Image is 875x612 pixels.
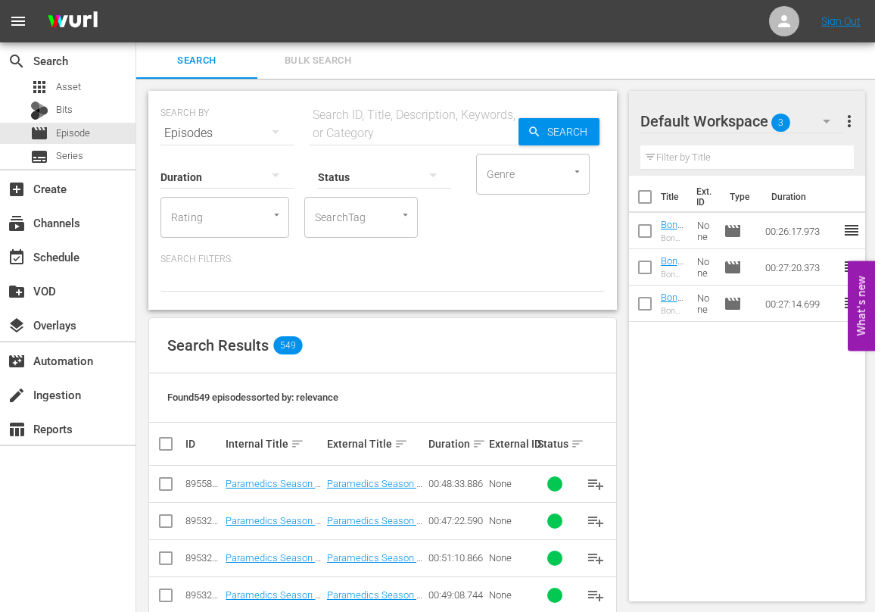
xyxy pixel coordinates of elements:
[56,80,81,95] span: Asset
[570,164,584,179] button: Open
[842,294,861,312] span: reorder
[428,589,484,601] div: 00:49:08.744
[661,292,684,360] a: Bondi Vet Season 2 Episode 4
[56,102,73,117] span: Bits
[472,437,486,451] span: sort
[226,478,321,501] a: Paramedics Season 6 Episode 4 - Nine Now
[691,213,718,249] td: None
[759,249,842,286] td: 00:27:20.373
[640,100,845,142] div: Default Workspace
[661,233,685,243] div: Bondi Vet Season 3 Episode 2
[842,258,861,276] span: reorder
[771,107,790,139] span: 3
[269,208,284,222] button: Open
[8,214,26,233] span: Channels
[8,420,26,439] span: Reports
[724,295,742,313] span: Episode
[721,176,762,218] th: Type
[724,222,742,240] span: Episode
[9,12,27,30] span: menu
[327,552,422,575] a: Paramedics Season 6 Episode 9
[661,306,685,316] div: Bondi Vet Season 2 Episode 4
[226,515,322,538] a: Paramedics Season 6 Episode 10 - Nine Now
[578,540,614,576] button: playlist_add
[226,435,322,453] div: Internal Title
[8,386,26,404] span: Ingestion
[661,219,684,287] a: Bondi Vet Season 3 Episode 2
[821,15,861,27] a: Sign Out
[394,437,408,451] span: sort
[8,248,26,267] span: Schedule
[691,249,718,286] td: None
[185,515,221,526] div: 89532162
[327,478,422,501] a: Paramedics Season 6 Episode 4
[145,52,248,70] span: Search
[226,589,321,612] a: Paramedics Season 6 Episode 8 - Nine Now
[327,589,422,612] a: Paramedics Season 6 Episode 8
[167,392,338,403] span: Found 549 episodes sorted by: relevance
[8,317,26,335] span: Overlays
[537,435,573,453] div: Status
[8,283,26,301] span: VOD
[428,435,484,453] div: Duration
[840,103,858,139] button: more_vert
[36,4,109,39] img: ans4CAIJ8jUAAAAAAAAAAAAAAAAAAAAAAAAgQb4GAAAAAAAAAAAAAAAAAAAAAAAAJMjXAAAAAAAAAAAAAAAAAAAAAAAAgAT5G...
[30,101,48,120] div: Bits
[518,118,599,145] button: Search
[185,552,221,564] div: 89532161
[661,176,687,218] th: Title
[30,148,48,166] span: Series
[185,589,221,601] div: 89532160
[587,586,605,604] span: playlist_add
[661,270,685,279] div: Bondi Vet Season 2 Episode 5
[724,258,742,276] span: Episode
[578,503,614,539] button: playlist_add
[8,352,26,370] span: Automation
[185,438,221,450] div: ID
[428,515,484,526] div: 00:47:22.590
[327,435,424,453] div: External Title
[8,180,26,198] span: Create
[578,466,614,502] button: playlist_add
[428,552,484,564] div: 00:51:10.866
[167,336,269,354] span: Search Results
[759,213,842,249] td: 00:26:17.973
[489,552,533,564] div: None
[759,286,842,322] td: 00:27:14.699
[291,437,304,451] span: sort
[8,52,26,70] span: Search
[661,255,684,323] a: Bondi Vet Season 2 Episode 5
[840,112,858,130] span: more_vert
[489,515,533,526] div: None
[273,336,302,354] span: 549
[56,148,83,164] span: Series
[30,124,48,142] span: Episode
[266,52,369,70] span: Bulk Search
[762,176,853,218] th: Duration
[226,552,321,575] a: Paramedics Season 6 Episode 9 - Nine Now
[489,438,533,450] div: External ID
[587,512,605,530] span: playlist_add
[587,475,605,493] span: playlist_add
[160,112,294,155] div: Episodes
[489,478,533,489] div: None
[571,437,584,451] span: sort
[842,221,861,239] span: reorder
[541,118,599,145] span: Search
[687,176,721,218] th: Ext. ID
[691,286,718,322] td: None
[848,261,875,351] button: Open Feedback Widget
[489,589,533,601] div: None
[30,78,48,96] span: Asset
[309,106,518,142] div: Search ID, Title, Description, Keywords, or Category
[398,208,413,222] button: Open
[428,478,484,489] div: 00:48:33.886
[327,515,422,538] a: Paramedics Season 6 Episode 10
[56,126,90,141] span: Episode
[160,253,605,266] p: Search Filters:
[185,478,221,489] div: 89558462
[587,549,605,567] span: playlist_add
